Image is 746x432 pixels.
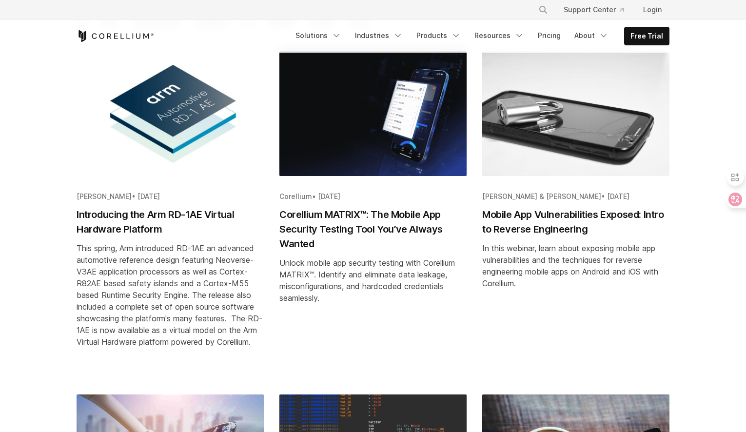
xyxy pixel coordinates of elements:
[77,192,264,201] div: •
[77,242,264,348] div: This spring, Arm introduced RD-1AE an advanced automotive reference design featuring Neoverse-V3A...
[534,1,552,19] button: Search
[77,30,154,42] a: Corellium Home
[482,51,669,176] img: Mobile App Vulnerabilities Exposed: Intro to Reverse Engineering
[482,192,601,200] span: [PERSON_NAME] & [PERSON_NAME]
[318,192,340,200] span: [DATE]
[279,192,312,200] span: Corellium
[279,207,467,251] h2: Corellium MATRIX™: The Mobile App Security Testing Tool You’ve Always Wanted
[279,51,467,379] a: Blog post summary: Corellium MATRIX™: The Mobile App Security Testing Tool You’ve Always Wanted
[279,192,467,201] div: •
[77,51,264,176] img: Introducing the Arm RD-1AE Virtual Hardware Platform
[411,27,467,44] a: Products
[469,27,530,44] a: Resources
[625,27,669,45] a: Free Trial
[349,27,409,44] a: Industries
[77,51,264,379] a: Blog post summary: Introducing the Arm RD-1AE Virtual Hardware Platform
[279,257,467,304] div: Unlock mobile app security testing with Corellium MATRIX™. Identify and eliminate data leakage, m...
[569,27,614,44] a: About
[77,192,132,200] span: [PERSON_NAME]
[482,51,669,379] a: Blog post summary: Mobile App Vulnerabilities Exposed: Intro to Reverse Engineering
[290,27,347,44] a: Solutions
[482,192,669,201] div: •
[607,192,629,200] span: [DATE]
[279,51,467,176] img: Corellium MATRIX™: The Mobile App Security Testing Tool You’ve Always Wanted
[556,1,631,19] a: Support Center
[290,27,669,45] div: Navigation Menu
[527,1,669,19] div: Navigation Menu
[482,242,669,289] div: In this webinar, learn about exposing mobile app vulnerabilities and the techniques for reverse e...
[137,192,160,200] span: [DATE]
[482,207,669,236] h2: Mobile App Vulnerabilities Exposed: Intro to Reverse Engineering
[77,207,264,236] h2: Introducing the Arm RD-1AE Virtual Hardware Platform
[635,1,669,19] a: Login
[532,27,567,44] a: Pricing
